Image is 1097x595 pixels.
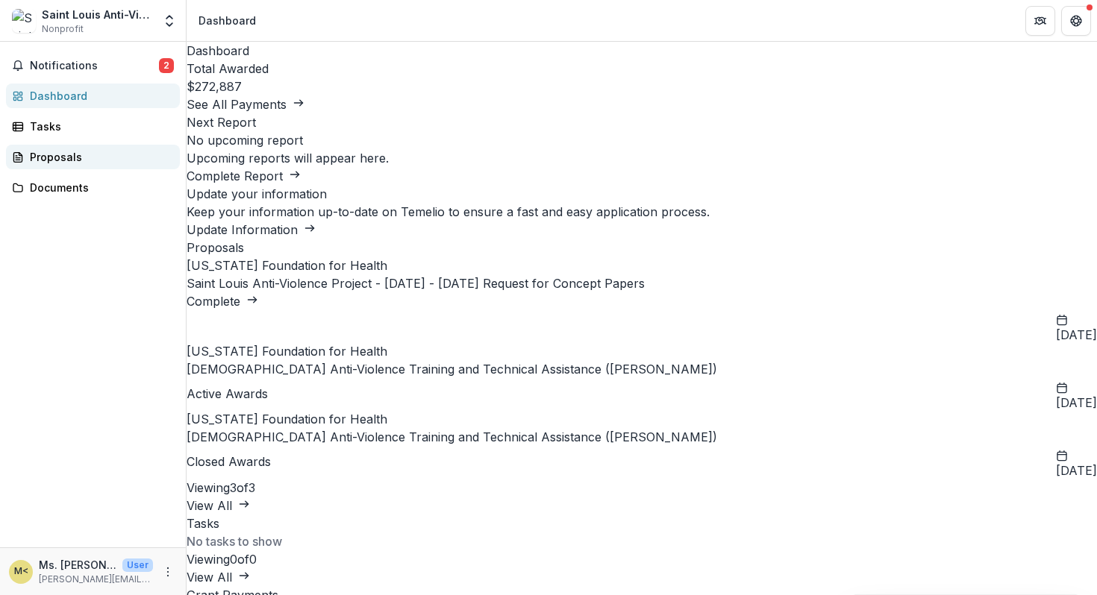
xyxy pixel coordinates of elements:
[187,294,258,309] a: Complete
[187,203,1097,221] h3: Keep your information up-to-date on Temelio to ensure a fast and easy application process.
[187,239,1097,256] h2: Proposals
[187,532,1097,550] p: No tasks to show
[199,13,256,28] div: Dashboard
[187,514,1097,532] h2: Tasks
[14,567,28,576] div: Ms. Stephanie Null <stephanie@stlavp.org>
[12,9,36,33] img: Saint Louis Anti-Violence Project
[187,550,1097,568] p: Viewing 0 of 0
[30,88,168,104] div: Dashboard
[187,410,1097,428] p: [US_STATE] Foundation for Health
[6,145,180,169] a: Proposals
[1056,396,1097,410] span: [DATE]
[6,114,180,139] a: Tasks
[187,256,1097,274] p: [US_STATE] Foundation for Health
[6,175,180,200] a: Documents
[122,558,153,572] p: User
[187,362,717,377] a: [DEMOGRAPHIC_DATA] Anti-Violence Training and Technical Assistance ([PERSON_NAME])
[42,22,84,36] span: Nonprofit
[6,84,180,108] a: Dashboard
[6,54,180,78] button: Notifications2
[193,10,262,31] nav: breadcrumb
[187,479,1097,497] p: Viewing 3 of 3
[187,276,645,291] a: Saint Louis Anti-Violence Project - [DATE] - [DATE] Request for Concept Papers
[187,131,1097,149] h3: No upcoming report
[42,7,153,22] div: Saint Louis Anti-Violence Project
[187,113,1097,131] h2: Next Report
[187,42,1097,60] h1: Dashboard
[187,570,250,585] a: View All
[187,149,1097,167] p: Upcoming reports will appear here.
[1025,6,1055,36] button: Partners
[1056,464,1097,478] span: [DATE]
[187,342,1097,360] p: [US_STATE] Foundation for Health
[159,58,174,73] span: 2
[187,455,271,469] span: Closed Awards
[30,119,168,134] div: Tasks
[187,387,268,401] span: Active Awards
[159,563,177,581] button: More
[39,557,116,573] p: Ms. [PERSON_NAME] <[PERSON_NAME][EMAIL_ADDRESS][DOMAIN_NAME]>
[187,498,250,513] a: View All
[187,222,316,237] a: Update Information
[187,185,1097,203] h2: Update your information
[1056,328,1097,342] span: [DATE]
[159,6,180,36] button: Open entity switcher
[39,573,153,586] p: [PERSON_NAME][EMAIL_ADDRESS][DOMAIN_NAME]
[30,180,168,195] div: Documents
[30,149,168,165] div: Proposals
[187,60,1097,78] h2: Total Awarded
[1061,6,1091,36] button: Get Help
[30,60,159,72] span: Notifications
[187,429,717,444] a: [DEMOGRAPHIC_DATA] Anti-Violence Training and Technical Assistance ([PERSON_NAME])
[187,169,301,183] a: Complete Report
[187,78,1097,95] h3: $272,887
[187,95,304,113] button: See All Payments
